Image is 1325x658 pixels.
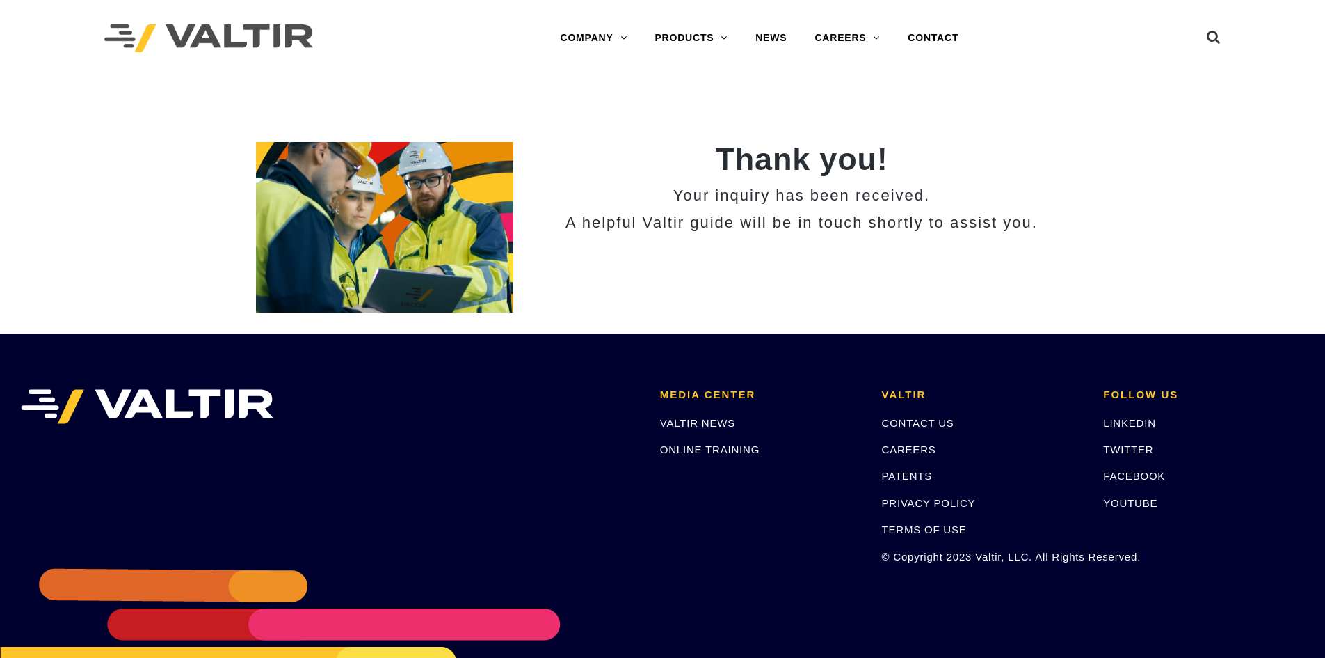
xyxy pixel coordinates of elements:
a: NEWS [741,24,801,52]
strong: Thank you! [715,141,888,177]
a: CAREERS [882,444,936,455]
a: VALTIR NEWS [660,417,735,429]
img: VALTIR [21,389,273,424]
a: CONTACT US [882,417,954,429]
h3: A helpful Valtir guide will be in touch shortly to assist you. [534,214,1070,231]
a: CAREERS [801,24,894,52]
p: © Copyright 2023 Valtir, LLC. All Rights Reserved. [882,549,1083,565]
h3: Your inquiry has been received. [534,187,1070,204]
img: 2 Home_Team [256,142,513,313]
a: YOUTUBE [1103,497,1157,509]
a: PRIVACY POLICY [882,497,976,509]
a: COMPANY [546,24,641,52]
a: ONLINE TRAINING [660,444,760,455]
a: CONTACT [894,24,972,52]
a: TERMS OF USE [882,524,967,535]
a: LINKEDIN [1103,417,1156,429]
a: PATENTS [882,470,933,482]
a: PRODUCTS [641,24,741,52]
h2: FOLLOW US [1103,389,1304,401]
a: FACEBOOK [1103,470,1165,482]
img: Valtir [104,24,313,53]
h2: MEDIA CENTER [660,389,861,401]
a: TWITTER [1103,444,1153,455]
h2: VALTIR [882,389,1083,401]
